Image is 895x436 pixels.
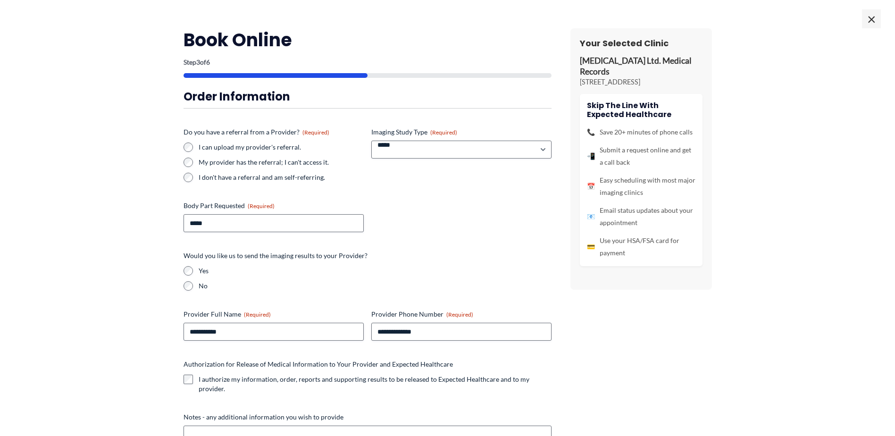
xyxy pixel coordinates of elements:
[862,9,881,28] span: ×
[184,59,552,66] p: Step of
[199,375,552,394] label: I authorize my information, order, reports and supporting results to be released to Expected Heal...
[199,281,552,291] label: No
[580,77,703,87] p: [STREET_ADDRESS]
[587,101,695,119] h4: Skip the line with Expected Healthcare
[371,127,552,137] label: Imaging Study Type
[184,251,368,260] legend: Would you like us to send the imaging results to your Provider?
[199,266,552,276] label: Yes
[371,310,552,319] label: Provider Phone Number
[580,38,703,49] h3: Your Selected Clinic
[199,158,364,167] label: My provider has the referral; I can't access it.
[199,173,364,182] label: I don't have a referral and am self-referring.
[587,126,595,138] span: 📞
[302,129,329,136] span: (Required)
[587,144,695,168] li: Submit a request online and get a call back
[184,310,364,319] label: Provider Full Name
[184,360,453,369] legend: Authorization for Release of Medical Information to Your Provider and Expected Healthcare
[206,58,210,66] span: 6
[184,28,552,51] h2: Book Online
[430,129,457,136] span: (Required)
[587,174,695,199] li: Easy scheduling with most major imaging clinics
[580,56,703,77] p: [MEDICAL_DATA] Ltd. Medical Records
[184,201,364,210] label: Body Part Requested
[587,210,595,223] span: 📧
[587,235,695,259] li: Use your HSA/FSA card for payment
[184,89,552,104] h3: Order Information
[587,180,595,193] span: 📅
[248,202,275,210] span: (Required)
[199,143,364,152] label: I can upload my provider's referral.
[184,127,329,137] legend: Do you have a referral from a Provider?
[587,204,695,229] li: Email status updates about your appointment
[244,311,271,318] span: (Required)
[587,150,595,162] span: 📲
[446,311,473,318] span: (Required)
[587,126,695,138] li: Save 20+ minutes of phone calls
[587,241,595,253] span: 💳
[184,412,552,422] label: Notes - any additional information you wish to provide
[196,58,200,66] span: 3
